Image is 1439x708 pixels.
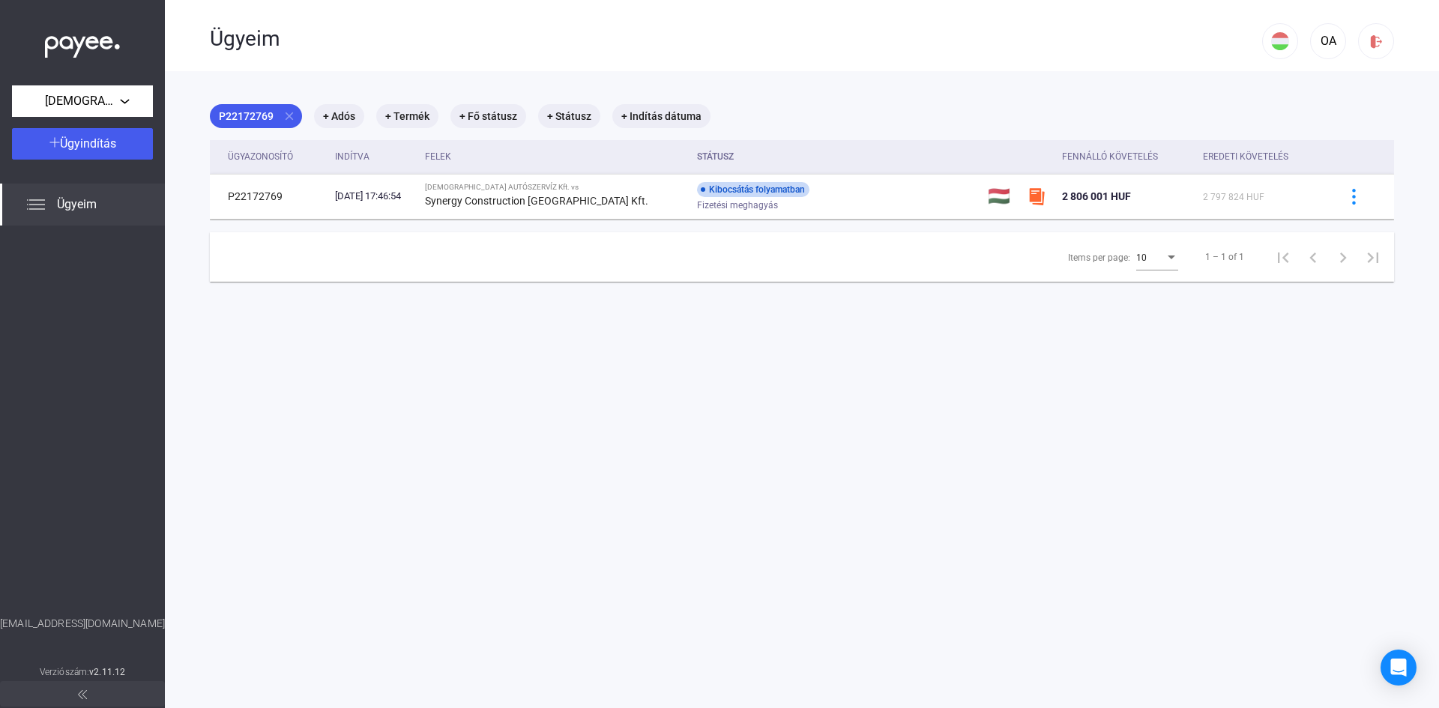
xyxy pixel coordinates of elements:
[1315,32,1341,50] div: OA
[1203,148,1288,166] div: Eredeti követelés
[210,26,1262,52] div: Ügyeim
[1310,23,1346,59] button: OA
[12,128,153,160] button: Ügyindítás
[283,109,296,123] mat-icon: close
[1062,148,1158,166] div: Fennálló követelés
[27,196,45,214] img: list.svg
[1203,148,1319,166] div: Eredeti követelés
[45,92,120,110] span: [DEMOGRAPHIC_DATA] AUTÓSZERVÍZ Kft.
[1136,252,1147,263] span: 10
[1262,23,1298,59] button: HU
[1028,187,1046,205] img: szamlazzhu-mini
[45,28,120,58] img: white-payee-white-dot.svg
[1328,242,1358,272] button: Next page
[1062,148,1190,166] div: Fennálló követelés
[1338,181,1369,212] button: more-blue
[89,667,125,677] strong: v2.11.12
[228,148,293,166] div: Ügyazonosító
[60,136,116,151] span: Ügyindítás
[1203,192,1264,202] span: 2 797 824 HUF
[335,148,413,166] div: Indítva
[57,196,97,214] span: Ügyeim
[425,148,685,166] div: Felek
[1369,34,1384,49] img: logout-red
[691,140,982,174] th: Státusz
[1346,189,1362,205] img: more-blue
[1358,242,1388,272] button: Last page
[697,196,778,214] span: Fizetési meghagyás
[210,174,329,219] td: P22172769
[697,182,809,197] div: Kibocsátás folyamatban
[78,690,87,699] img: arrow-double-left-grey.svg
[538,104,600,128] mat-chip: + Státusz
[335,148,369,166] div: Indítva
[12,85,153,117] button: [DEMOGRAPHIC_DATA] AUTÓSZERVÍZ Kft.
[376,104,438,128] mat-chip: + Termék
[314,104,364,128] mat-chip: + Adós
[1381,650,1417,686] div: Open Intercom Messenger
[450,104,526,128] mat-chip: + Fő státusz
[1205,248,1244,266] div: 1 – 1 of 1
[425,195,648,207] strong: Synergy Construction [GEOGRAPHIC_DATA] Kft.
[1068,249,1130,267] div: Items per page:
[612,104,711,128] mat-chip: + Indítás dátuma
[228,148,323,166] div: Ügyazonosító
[1358,23,1394,59] button: logout-red
[982,174,1022,219] td: 🇭🇺
[425,183,685,192] div: [DEMOGRAPHIC_DATA] AUTÓSZERVÍZ Kft. vs
[1271,32,1289,50] img: HU
[1298,242,1328,272] button: Previous page
[49,137,60,148] img: plus-white.svg
[1268,242,1298,272] button: First page
[210,104,302,128] mat-chip: P22172769
[335,189,413,204] div: [DATE] 17:46:54
[1062,190,1131,202] span: 2 806 001 HUF
[1136,248,1178,266] mat-select: Items per page:
[425,148,451,166] div: Felek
